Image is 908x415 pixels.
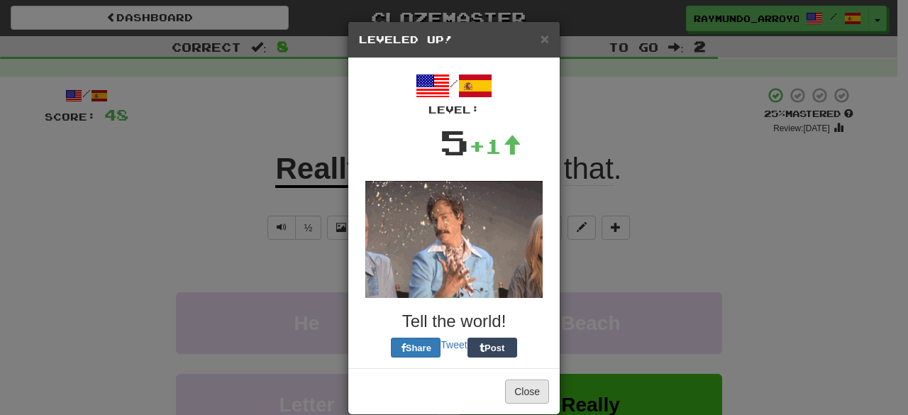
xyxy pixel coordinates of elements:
[541,31,549,46] button: Close
[359,312,549,331] h3: Tell the world!
[441,339,467,350] a: Tweet
[365,181,543,298] img: glitter-d35a814c05fa227b87dd154a45a5cc37aaecd56281fd9d9cd8133c9defbd597c.gif
[391,338,441,358] button: Share
[469,132,521,160] div: +1
[467,338,517,358] button: Post
[359,103,549,117] div: Level:
[505,380,549,404] button: Close
[359,33,549,47] h5: Leveled Up!
[359,69,549,117] div: /
[440,117,469,167] div: 5
[541,31,549,47] span: ×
